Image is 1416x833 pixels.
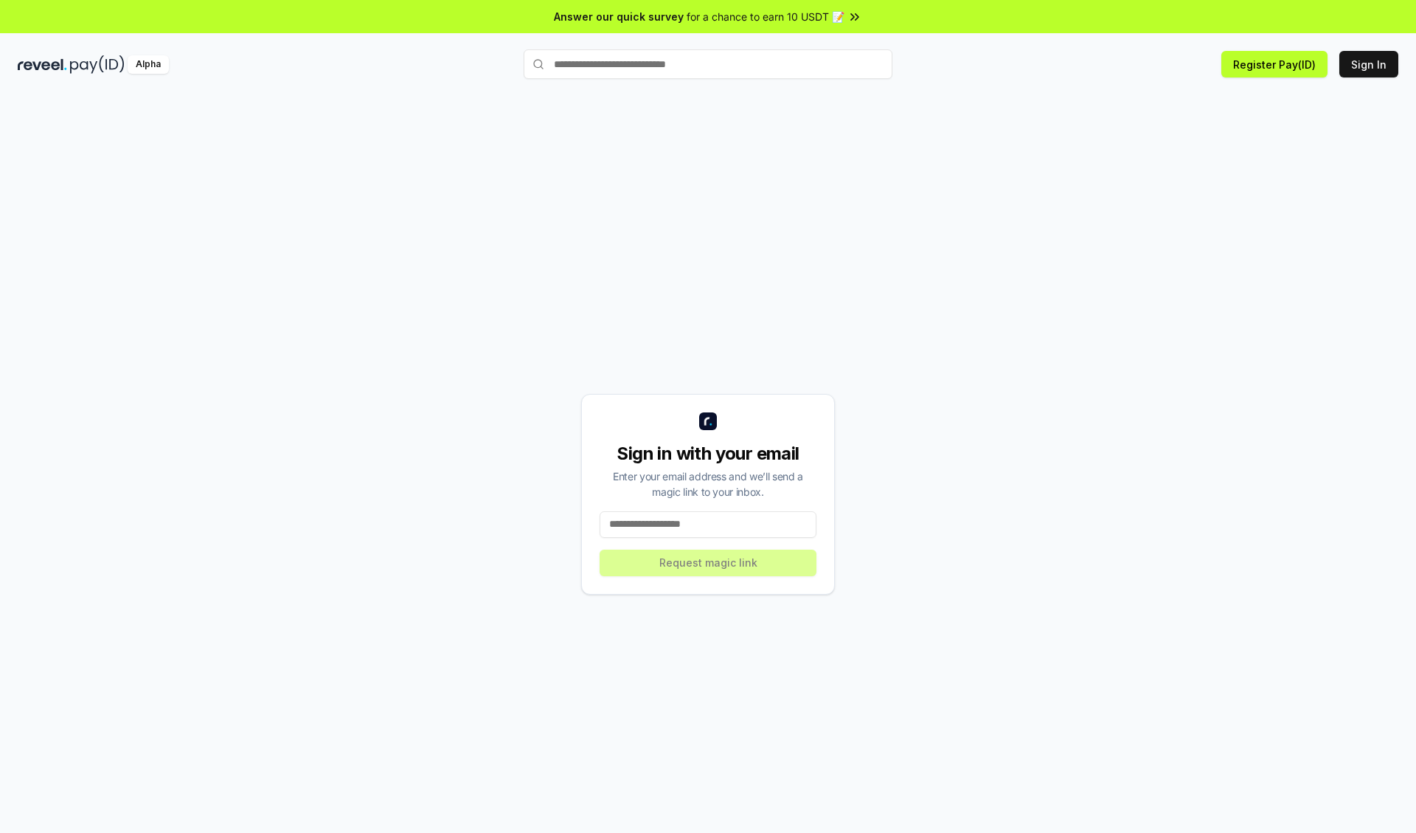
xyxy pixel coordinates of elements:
img: logo_small [699,412,717,430]
img: reveel_dark [18,55,67,74]
button: Register Pay(ID) [1221,51,1327,77]
button: Sign In [1339,51,1398,77]
span: for a chance to earn 10 USDT 📝 [687,9,844,24]
div: Alpha [128,55,169,74]
span: Answer our quick survey [554,9,684,24]
div: Sign in with your email [600,442,816,466]
div: Enter your email address and we’ll send a magic link to your inbox. [600,469,816,500]
img: pay_id [70,55,125,74]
